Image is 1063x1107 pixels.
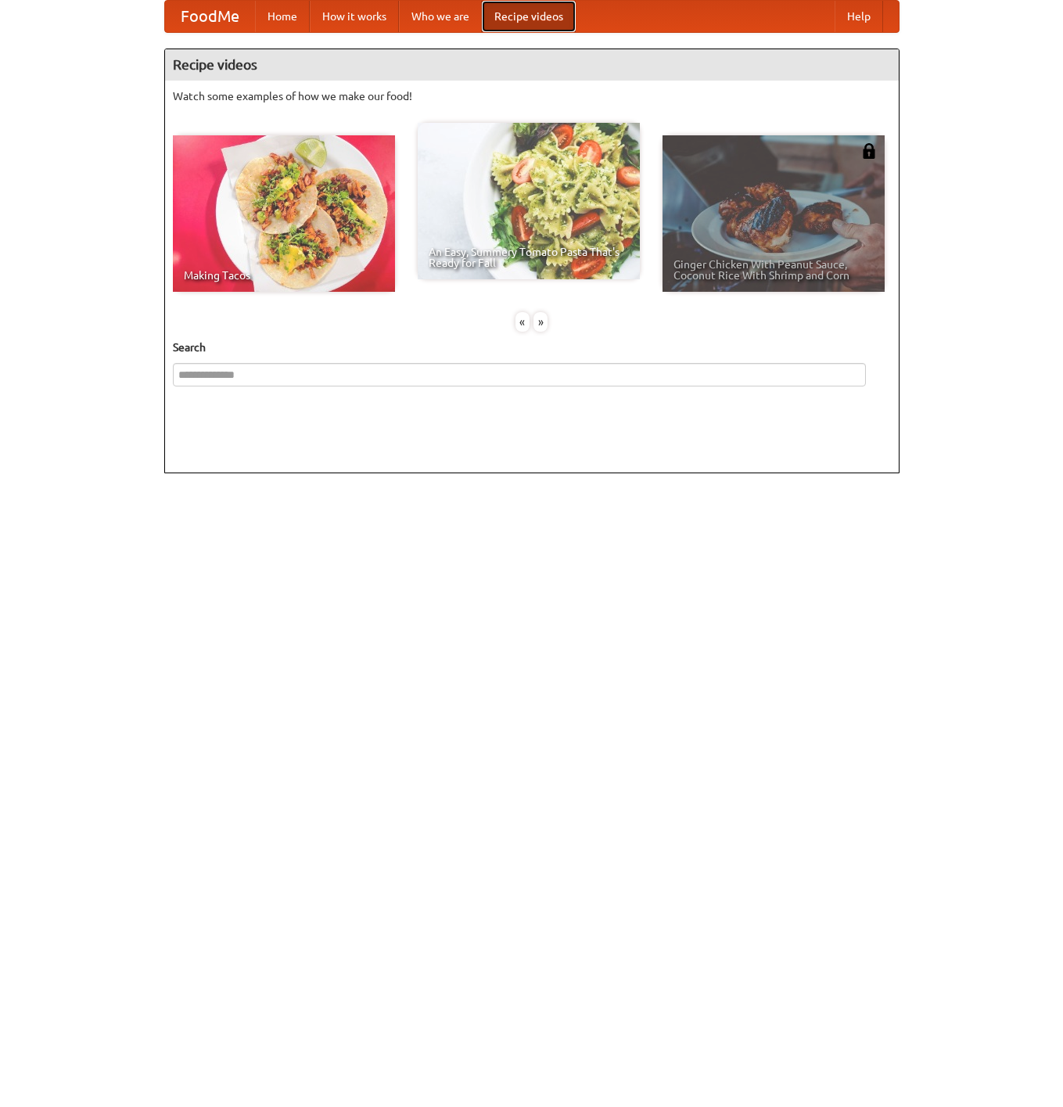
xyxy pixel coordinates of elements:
a: FoodMe [165,1,255,32]
a: How it works [310,1,399,32]
div: » [533,312,548,332]
h5: Search [173,340,891,355]
div: « [515,312,530,332]
a: Who we are [399,1,482,32]
a: Home [255,1,310,32]
p: Watch some examples of how we make our food! [173,88,891,104]
span: An Easy, Summery Tomato Pasta That's Ready for Fall [429,246,629,268]
a: Help [835,1,883,32]
a: An Easy, Summery Tomato Pasta That's Ready for Fall [418,123,640,279]
img: 483408.png [861,143,877,159]
span: Making Tacos [184,270,384,281]
h4: Recipe videos [165,49,899,81]
a: Recipe videos [482,1,576,32]
a: Making Tacos [173,135,395,292]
